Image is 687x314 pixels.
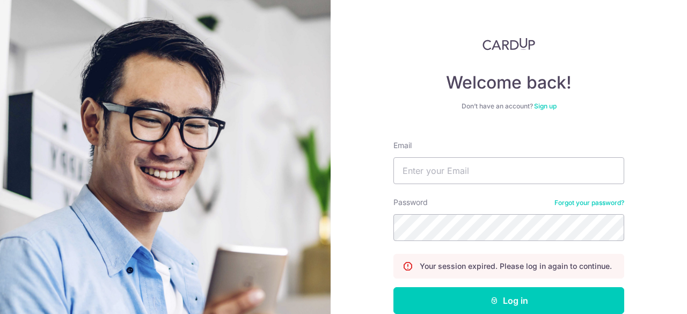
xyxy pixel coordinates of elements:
p: Your session expired. Please log in again to continue. [420,261,612,272]
h4: Welcome back! [393,72,624,93]
input: Enter your Email [393,157,624,184]
label: Email [393,140,412,151]
img: CardUp Logo [483,38,535,50]
label: Password [393,197,428,208]
a: Forgot your password? [554,199,624,207]
a: Sign up [534,102,557,110]
button: Log in [393,287,624,314]
div: Don’t have an account? [393,102,624,111]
